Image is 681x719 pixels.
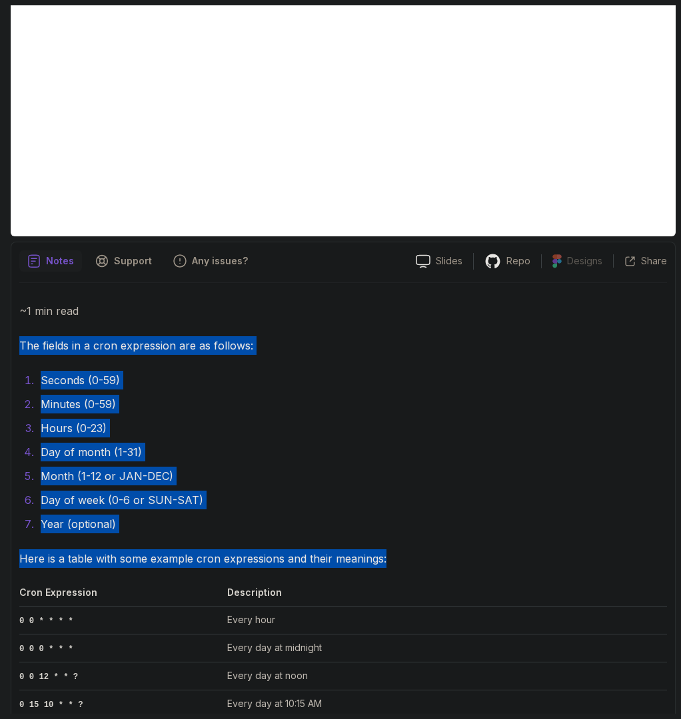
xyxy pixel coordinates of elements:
code: 0 0 12 * * ? [19,672,78,682]
li: Minutes (0-59) [37,395,667,413]
td: Every day at 10:15 AM [222,690,667,718]
li: Hours (0-23) [37,419,667,437]
td: Every hour [222,606,667,634]
li: Day of week (0-6 or SUN-SAT) [37,491,667,509]
th: Description [222,584,667,606]
li: Day of month (1-31) [37,443,667,461]
code: 0 15 10 * * ? [19,700,83,710]
li: Seconds (0-59) [37,371,667,389]
li: Month (1-12 or JAN-DEC) [37,467,667,485]
button: Share [613,254,667,268]
td: Every day at noon [222,662,667,690]
p: Share [641,254,667,268]
p: ~1 min read [19,302,667,320]
p: Here is a table with some example cron expressions and their meanings: [19,549,667,568]
td: Every day at midnight [222,634,667,662]
th: Cron Expression [19,584,222,606]
li: Year (optional) [37,515,667,533]
p: The fields in a cron expression are as follows: [19,336,667,355]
